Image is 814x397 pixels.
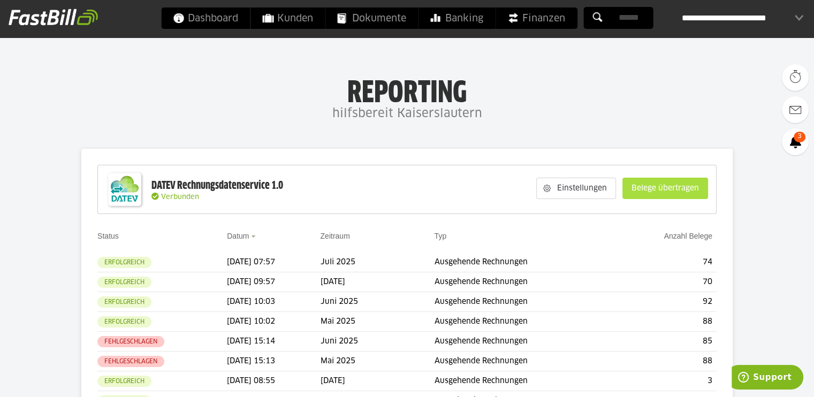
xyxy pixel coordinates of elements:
span: Finanzen [507,7,565,29]
td: Juli 2025 [320,253,434,272]
td: [DATE] 08:55 [227,371,320,391]
td: [DATE] [320,272,434,292]
a: Zeitraum [320,232,349,240]
span: Dokumente [337,7,406,29]
a: Dashboard [161,7,250,29]
sl-badge: Erfolgreich [97,277,151,288]
td: 85 [614,332,716,352]
sl-badge: Fehlgeschlagen [97,356,164,367]
a: Dokumente [325,7,418,29]
sl-badge: Erfolgreich [97,296,151,308]
td: Mai 2025 [320,312,434,332]
td: Ausgehende Rechnungen [435,352,615,371]
td: 74 [614,253,716,272]
img: fastbill_logo_white.png [9,9,98,26]
td: Mai 2025 [320,352,434,371]
td: 92 [614,292,716,312]
sl-badge: Erfolgreich [97,257,151,268]
a: Anzahl Belege [664,232,712,240]
td: 88 [614,312,716,332]
a: 3 [782,128,809,155]
a: Finanzen [496,7,577,29]
h1: Reporting [107,75,707,103]
td: [DATE] 09:57 [227,272,320,292]
span: Verbunden [161,194,199,201]
td: [DATE] 15:13 [227,352,320,371]
td: Juni 2025 [320,292,434,312]
sl-badge: Erfolgreich [97,316,151,327]
a: Kunden [250,7,325,29]
td: [DATE] [320,371,434,391]
td: 3 [614,371,716,391]
td: Ausgehende Rechnungen [435,371,615,391]
td: Juni 2025 [320,332,434,352]
span: 3 [794,132,805,142]
sl-badge: Fehlgeschlagen [97,336,164,347]
span: Dashboard [173,7,238,29]
td: [DATE] 10:02 [227,312,320,332]
span: Kunden [262,7,313,29]
td: Ausgehende Rechnungen [435,312,615,332]
div: DATEV Rechnungsdatenservice 1.0 [151,179,283,193]
td: [DATE] 15:14 [227,332,320,352]
img: DATEV-Datenservice Logo [103,168,146,211]
sl-button: Einstellungen [536,178,616,199]
a: Status [97,232,119,240]
iframe: Öffnet ein Widget, in dem Sie weitere Informationen finden [732,365,803,392]
td: 70 [614,272,716,292]
a: Typ [435,232,447,240]
a: Datum [227,232,249,240]
img: sort_desc.gif [251,235,258,238]
td: 88 [614,352,716,371]
td: Ausgehende Rechnungen [435,253,615,272]
td: Ausgehende Rechnungen [435,272,615,292]
sl-button: Belege übertragen [622,178,708,199]
td: [DATE] 10:03 [227,292,320,312]
td: Ausgehende Rechnungen [435,332,615,352]
a: Banking [419,7,495,29]
td: [DATE] 07:57 [227,253,320,272]
td: Ausgehende Rechnungen [435,292,615,312]
span: Banking [430,7,483,29]
sl-badge: Erfolgreich [97,376,151,387]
